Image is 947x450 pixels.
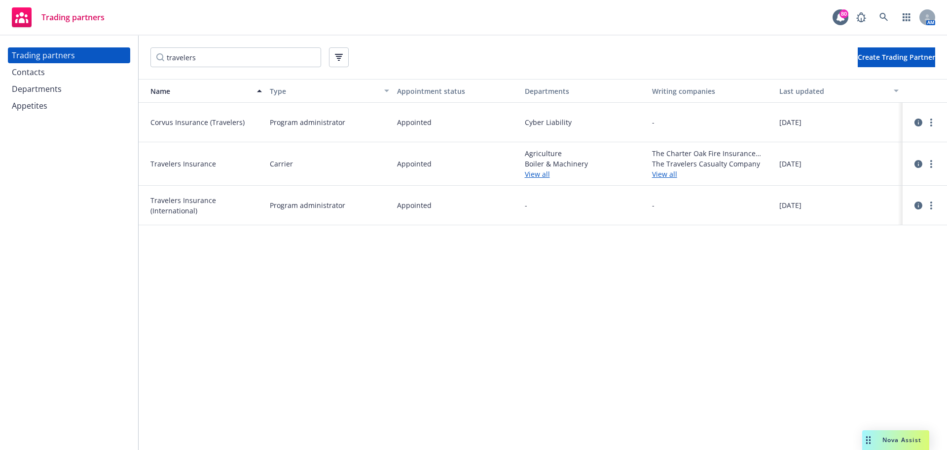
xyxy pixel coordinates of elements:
div: Drag to move [862,430,874,450]
span: [DATE] [779,117,801,127]
span: Appointed [397,159,432,169]
a: Departments [8,81,130,97]
div: Appetites [12,98,47,114]
button: Writing companies [648,79,775,103]
button: Departments [521,79,648,103]
div: Type [270,86,378,96]
div: Departments [12,81,62,97]
div: Writing companies [652,86,771,96]
div: Contacts [12,64,45,80]
button: Type [266,79,393,103]
div: Name [143,86,251,96]
span: Appointed [397,200,432,210]
span: Appointed [397,117,432,127]
a: Report a Bug [851,7,871,27]
a: View all [525,169,644,179]
span: Program administrator [270,200,345,210]
span: - [652,117,655,127]
a: more [925,200,937,211]
span: - [652,200,655,210]
span: [DATE] [779,159,801,169]
a: more [925,158,937,170]
div: Last updated [779,86,888,96]
a: Contacts [8,64,130,80]
a: View all [652,169,771,179]
span: Corvus Insurance (Travelers) [150,117,262,127]
span: Travelers Insurance [150,159,262,169]
div: Departments [525,86,644,96]
div: 80 [839,9,848,18]
span: [DATE] [779,200,801,210]
span: Cyber Liability [525,117,644,127]
span: Create Trading Partner [858,52,935,62]
span: Carrier [270,159,293,169]
span: - [525,200,527,210]
button: Appointment status [393,79,520,103]
span: Nova Assist [882,436,921,444]
a: circleInformation [912,117,924,128]
a: more [925,117,937,128]
span: Trading partners [41,13,105,21]
span: Boiler & Machinery [525,159,644,169]
div: Trading partners [12,47,75,63]
button: Last updated [775,79,903,103]
button: Create Trading Partner [858,47,935,67]
a: Trading partners [8,3,109,31]
a: circleInformation [912,200,924,211]
span: Program administrator [270,117,345,127]
a: Switch app [897,7,916,27]
div: Appointment status [397,86,516,96]
span: Travelers Insurance (International) [150,195,262,216]
a: Search [874,7,894,27]
a: circleInformation [912,158,924,170]
span: The Travelers Casualty Company [652,159,771,169]
input: Filter by keyword... [150,47,321,67]
span: The Charter Oak Fire Insurance Company [652,148,771,159]
button: Nova Assist [862,430,929,450]
a: Appetites [8,98,130,114]
button: Name [139,79,266,103]
span: Agriculture [525,148,644,159]
a: Trading partners [8,47,130,63]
